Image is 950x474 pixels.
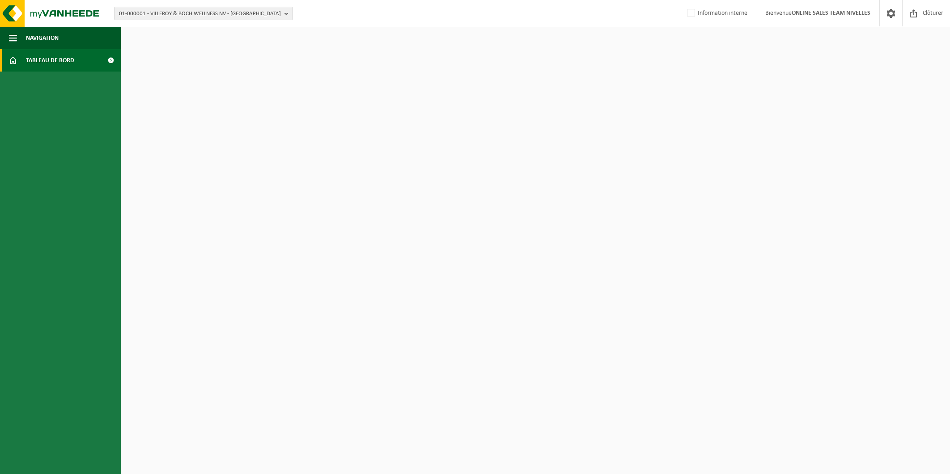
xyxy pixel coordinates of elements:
[792,10,870,17] strong: ONLINE SALES TEAM NIVELLES
[119,7,281,21] span: 01-000001 - VILLEROY & BOCH WELLNESS NV - [GEOGRAPHIC_DATA]
[685,7,747,20] label: Information interne
[114,7,293,20] button: 01-000001 - VILLEROY & BOCH WELLNESS NV - [GEOGRAPHIC_DATA]
[26,27,59,49] span: Navigation
[26,49,74,72] span: Tableau de bord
